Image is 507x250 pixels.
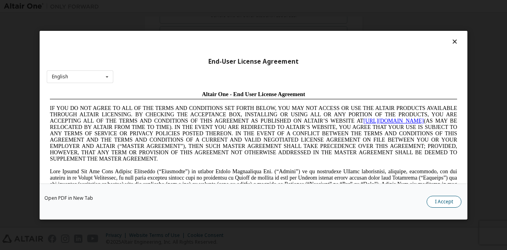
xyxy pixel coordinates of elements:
span: Altair One - End User License Agreement [155,3,259,9]
span: Lore Ipsumd Sit Ame Cons Adipisc Elitseddo (“Eiusmodte”) in utlabor Etdolo Magnaaliqua Eni. (“Adm... [3,81,410,137]
a: [URL][DOMAIN_NAME] [317,30,377,36]
span: IF YOU DO NOT AGREE TO ALL OF THE TERMS AND CONDITIONS SET FORTH BELOW, YOU MAY NOT ACCESS OR USE... [3,17,410,74]
div: End-User License Agreement [47,57,460,65]
div: English [52,74,68,79]
button: I Accept [427,195,461,207]
a: Open PDF in New Tab [44,195,93,200]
